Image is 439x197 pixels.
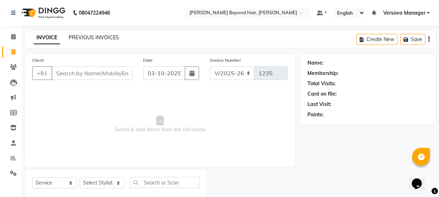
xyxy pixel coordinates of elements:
div: Last Visit: [307,101,331,108]
label: Client [32,57,44,64]
button: Create New [356,34,398,45]
b: 08047224946 [79,3,110,23]
input: Search by Name/Mobile/Email/Code [51,66,133,80]
div: Membership: [307,70,339,77]
div: Name: [307,59,324,67]
div: Points: [307,111,324,118]
input: Search or Scan [130,177,200,188]
a: INVOICE [34,31,60,44]
div: Total Visits: [307,80,336,87]
button: +91 [32,66,52,80]
img: logo [18,3,67,23]
iframe: chat widget [409,168,432,190]
span: Select & add items from the list below [32,89,288,160]
span: Versova Manager [383,9,425,17]
button: Save [400,34,425,45]
label: Date [143,57,153,64]
div: Card on file: [307,90,337,98]
label: Invoice Number [210,57,241,64]
a: PREVIOUS INVOICES [69,34,119,41]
